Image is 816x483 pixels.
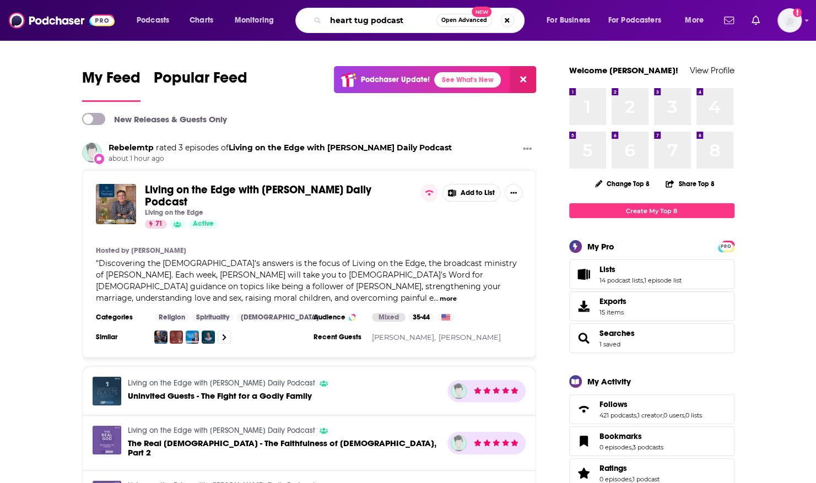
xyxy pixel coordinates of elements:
a: 1 podcast [633,475,660,483]
span: The Real [DEMOGRAPHIC_DATA] - The Faithfulness of [DEMOGRAPHIC_DATA], Part 2 [128,438,436,458]
a: The Real God - The Faithfulness of God, Part 2 [128,438,439,457]
a: 1 episode list [644,276,682,284]
a: Uninvited Guests - The Fight for a Godly Family [128,391,312,400]
a: Searches [573,330,595,346]
span: Bookmarks [569,426,734,456]
span: More [685,13,704,28]
a: Popular Feed [154,68,247,102]
a: 0 episodes [599,475,631,483]
span: Exports [599,296,626,306]
input: Search podcasts, credits, & more... [326,12,436,29]
span: Follows [569,394,734,424]
a: Living on the Edge with Chip Ingram Daily Podcast [128,378,315,388]
a: Living on the Edge with Chip Ingram Daily Podcast [128,426,315,435]
span: Exports [573,299,595,314]
a: Welcome [PERSON_NAME]! [569,65,678,75]
span: My Feed [82,68,140,94]
button: Change Top 8 [588,177,657,191]
h3: Recent Guests [314,333,363,341]
img: Pathway to Victory [186,330,199,344]
span: Discovering the [DEMOGRAPHIC_DATA]'s answers is the focus of Living on the Edge, the broadcast mi... [96,258,517,303]
div: New Review [93,153,105,165]
a: Bookmarks [573,433,595,449]
span: , [631,443,633,451]
div: My Pro [587,241,614,252]
a: 1 creator [637,411,662,419]
a: Spirituality [192,313,234,322]
span: Open Advanced [441,18,487,23]
p: Living on the Edge [145,208,203,217]
p: Podchaser Update! [361,75,430,84]
span: ... [434,293,439,303]
a: Charts [182,12,220,29]
div: 35-44 [408,313,434,322]
a: Show notifications dropdown [747,11,764,30]
a: 421 podcasts [599,411,636,419]
button: Show More Button [505,184,522,202]
span: Follows [599,399,628,409]
span: Charts [190,13,213,28]
a: Lists [573,267,595,282]
a: Ratings [573,465,595,481]
a: Searches [599,328,635,338]
div: Rebelemtp's Rating: 5 out of 5 [473,384,519,398]
span: For Podcasters [608,13,661,28]
span: Living on the Edge with [PERSON_NAME] Daily Podcast [145,183,371,209]
span: about 1 hour ago [109,154,452,164]
a: Living on the Edge with [PERSON_NAME] Daily Podcast [145,184,412,208]
h3: Audience [314,313,363,322]
button: Add to List [442,184,501,202]
img: Rebelemtp [451,383,467,399]
span: 71 [155,219,163,230]
span: Popular Feed [154,68,247,94]
img: Rebelemtp [451,435,467,451]
a: Bookmarks [599,431,663,441]
a: View Profile [690,65,734,75]
span: Ratings [599,463,627,473]
span: " [96,258,517,303]
a: 3 podcasts [633,443,663,451]
a: Create My Top 8 [569,203,734,218]
button: open menu [129,12,183,29]
a: Exports [569,291,734,321]
span: Searches [569,323,734,353]
button: open menu [677,12,717,29]
button: open menu [539,12,604,29]
a: 71 [145,220,167,229]
span: , [662,411,663,419]
a: The Real God - The Faithfulness of God, Part 2 [93,426,121,454]
a: Rebelemtp [109,143,154,153]
a: 1 saved [599,340,620,348]
span: , [684,411,685,419]
h4: Hosted by [96,246,129,255]
span: Uninvited Guests - The Fight for a Godly Family [128,390,312,401]
a: New Releases & Guests Only [82,113,227,125]
div: My Activity [587,376,631,387]
a: Love Worth Finding on Oneplace.com [170,330,183,344]
a: 0 users [663,411,684,419]
span: Lists [569,259,734,289]
button: Open AdvancedNew [436,14,492,27]
a: [PERSON_NAME] [131,246,186,255]
button: Show More Button [518,143,536,156]
img: Rebelemtp [82,143,102,162]
a: Living on the Edge with Chip Ingram Daily Podcast [229,143,452,153]
img: Living on the Edge with Chip Ingram Daily Podcast [96,184,136,224]
a: Insight for Living Daily Broadcast [154,330,167,344]
img: Podchaser - Follow, Share and Rate Podcasts [9,10,115,31]
span: PRO [720,242,733,251]
span: Active [193,219,214,230]
button: Share Top 8 [665,173,715,194]
span: , [631,475,633,483]
button: open menu [227,12,288,29]
img: The Max Lucado Encouraging Word Podcast [202,330,215,344]
span: Podcasts [137,13,169,28]
button: more [440,294,457,303]
span: Monitoring [235,13,274,28]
